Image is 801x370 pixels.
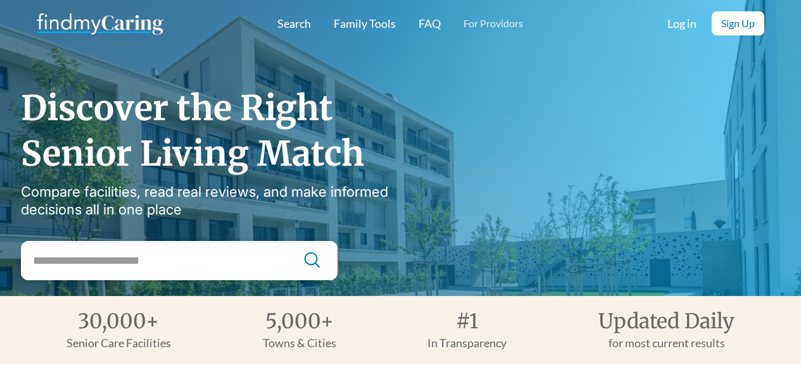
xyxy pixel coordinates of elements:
div: 5,000+ [265,311,334,331]
div: Senior Care Facilities [66,336,171,349]
a: Search [277,17,311,30]
div: Towns & Cities [263,336,336,349]
div: for most current results [609,336,725,349]
a: FAQ [419,17,441,30]
div: In Transparency [427,336,507,349]
form: City Search [21,241,337,280]
a: Family Tools [334,17,396,30]
h1: Discover the Right Senior Living Match [21,85,432,176]
a: For Providors [464,17,523,30]
div: #1 [456,311,479,331]
div: Compare facilities, read real reviews, and make informed decisions all in one place [21,183,432,218]
a: Sign Up [712,11,764,35]
img: findmyCaring Logo [37,11,163,36]
div: 30,000+ [78,311,159,331]
a: Log in [667,17,697,30]
img: Search Icon [303,250,322,269]
div: Updated Daily [598,311,735,331]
